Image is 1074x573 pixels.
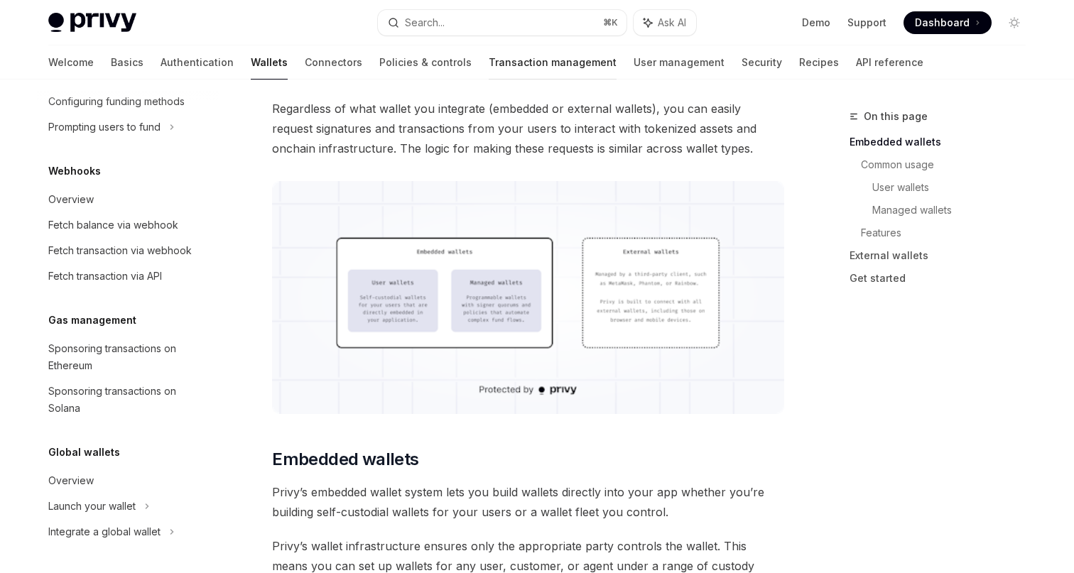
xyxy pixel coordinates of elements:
a: Authentication [161,45,234,80]
a: Connectors [305,45,362,80]
a: Fetch balance via webhook [37,212,219,238]
a: Features [861,222,1037,244]
img: light logo [48,13,136,33]
div: Fetch transaction via API [48,268,162,285]
span: On this page [864,108,928,125]
a: Embedded wallets [850,131,1037,153]
a: Security [742,45,782,80]
a: Recipes [799,45,839,80]
a: Fetch transaction via API [37,263,219,289]
a: Basics [111,45,143,80]
span: Privy’s embedded wallet system lets you build wallets directly into your app whether you’re build... [272,482,784,522]
div: Integrate a global wallet [48,523,161,540]
h5: Global wallets [48,444,120,461]
a: Wallets [251,45,288,80]
a: Sponsoring transactions on Ethereum [37,336,219,378]
button: Search...⌘K [378,10,626,36]
div: Sponsoring transactions on Ethereum [48,340,210,374]
a: Demo [802,16,830,30]
a: Managed wallets [872,199,1037,222]
div: Overview [48,472,94,489]
a: Overview [37,468,219,493]
span: Dashboard [915,16,970,30]
div: Fetch balance via webhook [48,217,178,234]
a: Welcome [48,45,94,80]
div: Search... [405,14,445,31]
div: Launch your wallet [48,498,136,515]
span: Ask AI [658,16,686,30]
a: Get started [850,267,1037,290]
div: Sponsoring transactions on Solana [48,383,210,417]
h5: Webhooks [48,163,101,180]
button: Ask AI [634,10,696,36]
a: Fetch transaction via webhook [37,238,219,263]
a: Overview [37,187,219,212]
a: Sponsoring transactions on Solana [37,378,219,421]
a: Support [847,16,886,30]
a: Transaction management [489,45,617,80]
button: Toggle dark mode [1003,11,1026,34]
a: User wallets [872,176,1037,199]
a: API reference [856,45,923,80]
a: User management [634,45,725,80]
span: ⌘ K [603,17,618,28]
div: Fetch transaction via webhook [48,242,192,259]
div: Prompting users to fund [48,119,161,136]
a: Dashboard [904,11,992,34]
a: Policies & controls [379,45,472,80]
a: Common usage [861,153,1037,176]
span: Regardless of what wallet you integrate (embedded or external wallets), you can easily request si... [272,99,784,158]
a: External wallets [850,244,1037,267]
img: images/walletoverview.png [272,181,784,414]
div: Overview [48,191,94,208]
span: Embedded wallets [272,448,418,471]
h5: Gas management [48,312,136,329]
